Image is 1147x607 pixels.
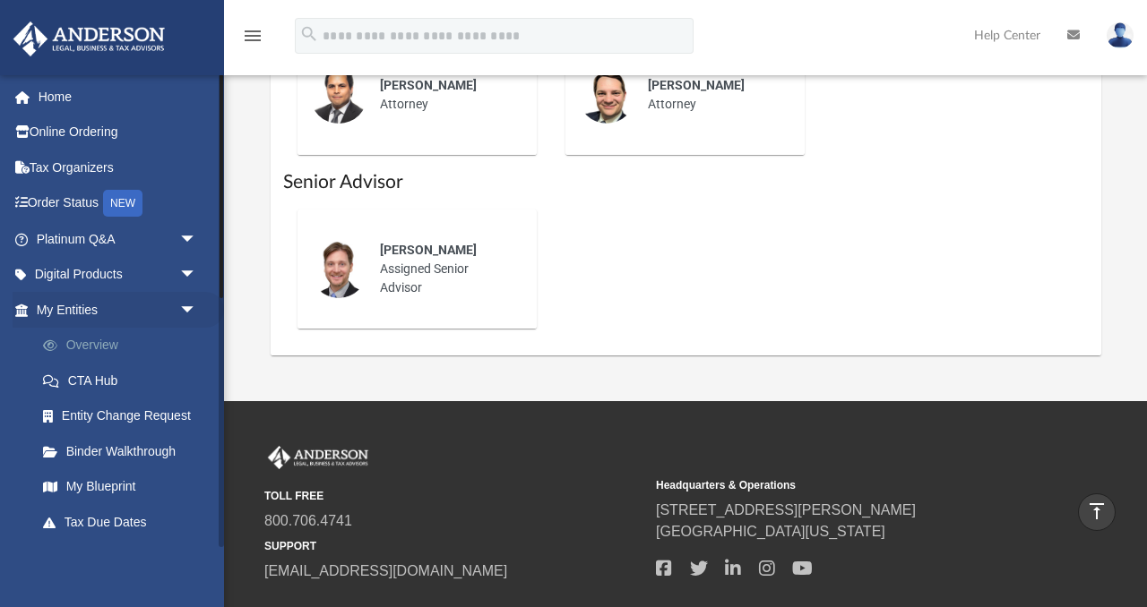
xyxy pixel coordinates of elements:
a: [STREET_ADDRESS][PERSON_NAME] [656,502,916,517]
div: Attorney [635,64,792,126]
span: [PERSON_NAME] [648,78,745,92]
i: search [299,24,319,44]
span: [PERSON_NAME] [380,78,477,92]
span: arrow_drop_down [179,540,215,577]
span: arrow_drop_down [179,221,215,258]
img: Anderson Advisors Platinum Portal [8,21,170,56]
small: SUPPORT [264,538,643,554]
a: Entity Change Request [25,398,224,434]
a: Digital Productsarrow_drop_down [13,257,224,293]
a: Home [13,79,224,115]
a: My [PERSON_NAME] Teamarrow_drop_down [13,540,215,597]
small: Headquarters & Operations [656,477,1035,493]
a: [EMAIL_ADDRESS][DOMAIN_NAME] [264,563,507,578]
img: thumbnail [310,66,367,124]
a: Tax Due Dates [25,504,224,540]
span: [PERSON_NAME] [380,243,477,257]
a: Binder Walkthrough [25,433,224,469]
img: thumbnail [310,241,367,298]
i: menu [242,25,263,47]
div: Assigned Senior Advisor [367,228,524,310]
h1: Senior Advisor [283,169,1089,195]
a: Tax Organizers [13,150,224,185]
a: 800.706.4741 [264,513,352,528]
a: Platinum Q&Aarrow_drop_down [13,221,224,257]
img: Anderson Advisors Platinum Portal [264,446,372,469]
a: CTA Hub [25,363,224,398]
small: TOLL FREE [264,488,643,504]
i: vertical_align_top [1086,500,1108,522]
a: vertical_align_top [1078,493,1116,531]
div: Attorney [367,64,524,126]
span: arrow_drop_down [179,257,215,294]
a: Online Ordering [13,115,224,150]
a: menu [242,34,263,47]
a: Overview [25,328,224,363]
div: NEW [103,190,142,217]
a: My Blueprint [25,469,215,505]
a: Order StatusNEW [13,185,224,222]
span: arrow_drop_down [179,292,215,329]
img: User Pic [1107,22,1134,48]
a: My Entitiesarrow_drop_down [13,292,224,328]
a: [GEOGRAPHIC_DATA][US_STATE] [656,524,885,539]
img: thumbnail [578,66,635,124]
